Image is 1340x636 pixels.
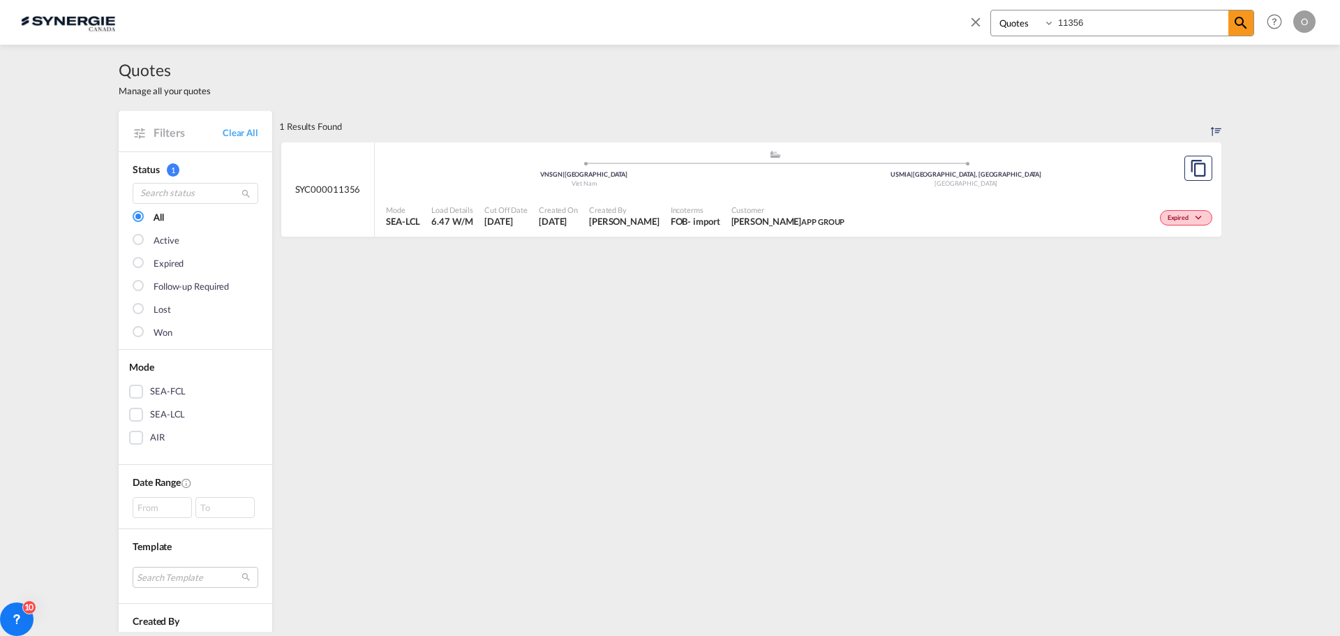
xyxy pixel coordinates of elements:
[484,205,528,215] span: Cut Off Date
[133,183,258,204] input: Search status
[801,217,844,226] span: APP GROUP
[21,6,115,38] img: 1f56c880d42311ef80fc7dca854c8e59.png
[241,188,251,199] md-icon: icon-magnify
[671,215,688,228] div: FOB
[154,234,179,248] div: Active
[154,211,164,225] div: All
[731,215,845,228] span: Ivy Jiang APP GROUP
[129,408,262,422] md-checkbox: SEA-LCL
[572,179,597,187] span: Viet Nam
[133,497,192,518] div: From
[150,431,165,445] div: AIR
[129,431,262,445] md-checkbox: AIR
[1192,214,1209,222] md-icon: icon-chevron-down
[119,84,211,97] span: Manage all your quotes
[767,151,784,158] md-icon: assets/icons/custom/ship-fill.svg
[589,205,660,215] span: Created By
[129,385,262,399] md-checkbox: SEA-FCL
[181,478,192,489] md-icon: Created On
[295,183,361,195] span: SYC000011356
[1160,210,1212,225] div: Change Status Here
[563,170,565,178] span: |
[1055,10,1228,35] input: Enter Quotation Number
[150,385,186,399] div: SEA-FCL
[1168,214,1192,223] span: Expired
[911,170,913,178] span: |
[1190,160,1207,177] md-icon: assets/icons/custom/copyQuote.svg
[1263,10,1286,34] span: Help
[968,10,990,43] span: icon-close
[431,216,472,227] span: 6.47 W/M
[195,497,255,518] div: To
[431,205,473,215] span: Load Details
[279,111,342,142] div: 1 Results Found
[484,215,528,228] span: 13 May 2025
[671,215,720,228] div: FOB import
[935,179,997,187] span: [GEOGRAPHIC_DATA]
[154,326,172,340] div: Won
[133,497,258,518] span: From To
[687,215,720,228] div: - import
[1228,10,1253,36] span: icon-magnify
[154,303,171,317] div: Lost
[671,205,720,215] span: Incoterms
[589,215,660,228] span: Rosa Ho
[891,170,1041,178] span: USMIA [GEOGRAPHIC_DATA], [GEOGRAPHIC_DATA]
[968,14,983,29] md-icon: icon-close
[133,163,159,175] span: Status
[539,205,578,215] span: Created On
[1293,10,1316,33] div: O
[154,280,229,294] div: Follow-up Required
[133,540,172,552] span: Template
[119,59,211,81] span: Quotes
[539,215,578,228] span: 13 May 2025
[167,163,179,177] span: 1
[133,615,179,627] span: Created By
[150,408,185,422] div: SEA-LCL
[386,215,420,228] span: SEA-LCL
[154,257,184,271] div: Expired
[1233,15,1249,31] md-icon: icon-magnify
[386,205,420,215] span: Mode
[1263,10,1293,35] div: Help
[1211,111,1221,142] div: Sort by: Created On
[281,142,1221,237] div: SYC000011356 assets/icons/custom/ship-fill.svgassets/icons/custom/roll-o-plane.svgOriginHo Chi Mi...
[731,205,845,215] span: Customer
[540,170,627,178] span: VNSGN [GEOGRAPHIC_DATA]
[133,163,258,177] div: Status 1
[154,125,223,140] span: Filters
[1184,156,1212,181] button: Copy Quote
[133,476,181,488] span: Date Range
[223,126,258,139] a: Clear All
[129,361,154,373] span: Mode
